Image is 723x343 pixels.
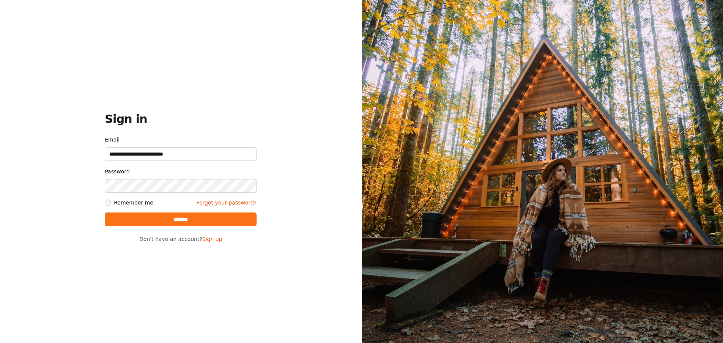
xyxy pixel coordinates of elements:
[114,199,153,206] label: Remember me
[105,167,257,176] label: Password
[202,236,222,242] a: Sign up
[196,199,257,206] a: Forgot your password?
[105,235,257,243] p: Don't have an account?
[105,135,257,144] label: Email
[105,112,257,126] h1: Sign in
